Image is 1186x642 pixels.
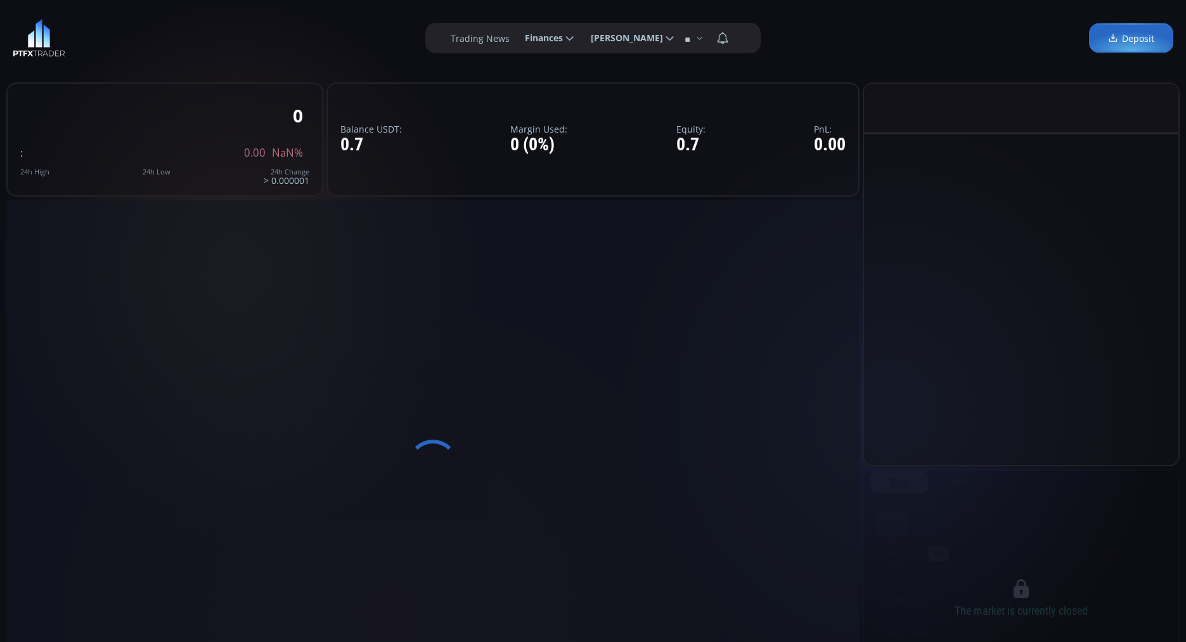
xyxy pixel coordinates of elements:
[1089,23,1173,53] a: Deposit
[510,135,567,155] div: 0 (0%)
[244,147,266,159] span: 0.00
[20,145,23,160] span: :
[814,135,846,155] div: 0.00
[676,135,706,155] div: 0.7
[582,25,663,51] span: [PERSON_NAME]
[272,147,303,159] span: NaN%
[264,168,309,176] div: 24h Change
[13,19,65,57] img: LOGO
[516,25,563,51] span: Finances
[20,168,49,176] div: 24h High
[451,32,510,45] label: Trading News
[340,124,402,134] label: Balance USDT:
[510,124,567,134] label: Margin Used:
[293,106,303,126] div: 0
[676,124,706,134] label: Equity:
[1108,32,1154,45] span: Deposit
[814,124,846,134] label: PnL:
[340,135,402,155] div: 0.7
[264,168,309,185] div: > 0.000001
[143,168,171,176] div: 24h Low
